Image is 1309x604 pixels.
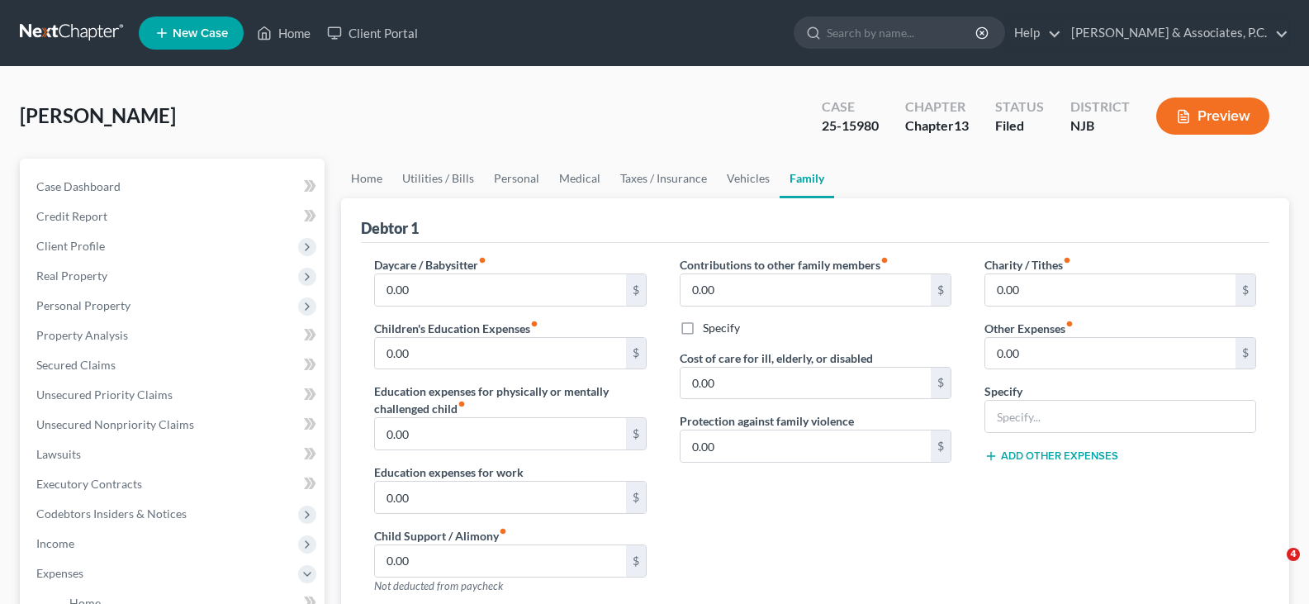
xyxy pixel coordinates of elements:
a: Credit Report [23,202,325,231]
a: Unsecured Priority Claims [23,380,325,410]
div: $ [931,368,951,399]
i: fiber_manual_record [499,527,507,535]
iframe: Intercom live chat [1253,548,1292,587]
label: Children's Education Expenses [374,320,538,337]
input: -- [375,482,625,513]
span: Executory Contracts [36,477,142,491]
a: Property Analysis [23,321,325,350]
span: Income [36,536,74,550]
span: Case Dashboard [36,179,121,193]
button: Preview [1156,97,1269,135]
input: -- [681,430,931,462]
a: Vehicles [717,159,780,198]
a: Home [249,18,319,48]
label: Specify [984,383,1022,400]
input: -- [681,368,931,399]
span: Credit Report [36,209,107,223]
i: fiber_manual_record [880,256,889,264]
div: 25-15980 [822,117,879,136]
div: Chapter [905,117,969,136]
a: Personal [484,159,549,198]
a: Help [1006,18,1061,48]
input: Search by name... [827,17,978,48]
div: $ [1235,274,1255,306]
a: Executory Contracts [23,469,325,499]
div: $ [626,274,646,306]
div: $ [931,274,951,306]
div: $ [931,430,951,462]
input: -- [375,418,625,449]
label: Education expenses for work [374,464,524,481]
input: -- [375,274,625,306]
a: Utilities / Bills [392,159,484,198]
a: Taxes / Insurance [610,159,717,198]
div: Filed [995,117,1044,136]
input: -- [375,545,625,577]
div: $ [626,418,646,449]
input: -- [681,274,931,306]
label: Specify [703,320,740,336]
i: fiber_manual_record [458,400,466,408]
span: Property Analysis [36,328,128,342]
div: $ [626,482,646,513]
div: NJB [1070,117,1130,136]
a: Lawsuits [23,440,325,469]
div: Debtor 1 [361,218,419,238]
div: $ [626,338,646,369]
div: Case [822,97,879,117]
span: Not deducted from paycheck [374,579,503,592]
span: [PERSON_NAME] [20,103,176,127]
input: Specify... [985,401,1255,432]
a: Unsecured Nonpriority Claims [23,410,325,440]
label: Protection against family violence [680,412,854,430]
a: Client Portal [319,18,426,48]
span: Unsecured Priority Claims [36,388,173,402]
span: Lawsuits [36,447,81,461]
span: Codebtors Insiders & Notices [36,507,187,521]
div: Status [995,97,1044,117]
span: Expenses [36,566,83,580]
a: Family [780,159,834,198]
span: New Case [173,27,228,40]
span: Personal Property [36,298,130,312]
button: Add Other Expenses [984,449,1118,463]
div: $ [626,545,646,577]
span: Real Property [36,269,107,283]
input: -- [985,338,1235,369]
a: [PERSON_NAME] & Associates, P.C. [1063,18,1288,48]
span: 4 [1287,548,1300,561]
div: $ [1235,338,1255,369]
input: -- [985,274,1235,306]
label: Charity / Tithes [984,256,1071,273]
label: Cost of care for ill, elderly, or disabled [680,350,873,367]
label: Education expenses for physically or mentally challenged child [374,383,646,417]
label: Daycare / Babysitter [374,256,486,273]
i: fiber_manual_record [530,320,538,328]
label: Child Support / Alimony [374,527,507,545]
i: fiber_manual_record [1065,320,1074,328]
div: Chapter [905,97,969,117]
a: Case Dashboard [23,172,325,202]
span: Secured Claims [36,358,116,372]
span: 13 [954,117,969,133]
a: Secured Claims [23,350,325,380]
input: -- [375,338,625,369]
i: fiber_manual_record [478,256,486,264]
a: Home [341,159,392,198]
span: Unsecured Nonpriority Claims [36,417,194,431]
span: Client Profile [36,239,105,253]
a: Medical [549,159,610,198]
div: District [1070,97,1130,117]
label: Contributions to other family members [680,256,889,273]
label: Other Expenses [984,320,1074,337]
i: fiber_manual_record [1063,256,1071,264]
